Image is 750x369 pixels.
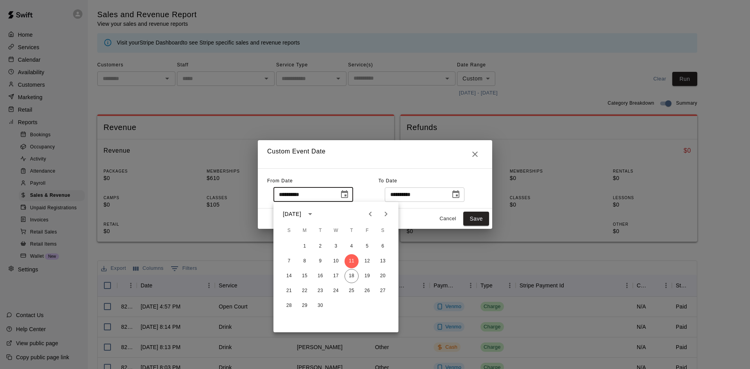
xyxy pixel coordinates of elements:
[345,223,359,239] span: Thursday
[282,284,296,298] button: 21
[282,254,296,268] button: 7
[283,210,301,218] div: [DATE]
[362,206,378,222] button: Previous month
[376,254,390,268] button: 13
[313,299,327,313] button: 30
[435,213,460,225] button: Cancel
[298,254,312,268] button: 8
[329,254,343,268] button: 10
[298,239,312,253] button: 1
[267,178,293,184] span: From Date
[337,187,352,202] button: Choose date, selected date is Sep 11, 2025
[345,284,359,298] button: 25
[298,284,312,298] button: 22
[360,269,374,283] button: 19
[329,284,343,298] button: 24
[313,254,327,268] button: 9
[282,299,296,313] button: 28
[298,269,312,283] button: 15
[448,187,464,202] button: Choose date, selected date is Sep 18, 2025
[258,140,492,168] h2: Custom Event Date
[345,254,359,268] button: 11
[313,284,327,298] button: 23
[360,223,374,239] span: Friday
[376,223,390,239] span: Saturday
[463,212,489,226] button: Save
[313,269,327,283] button: 16
[378,206,394,222] button: Next month
[329,269,343,283] button: 17
[467,146,483,162] button: Close
[282,223,296,239] span: Sunday
[282,269,296,283] button: 14
[379,178,397,184] span: To Date
[298,299,312,313] button: 29
[360,254,374,268] button: 12
[360,284,374,298] button: 26
[345,239,359,253] button: 4
[376,269,390,283] button: 20
[376,284,390,298] button: 27
[298,223,312,239] span: Monday
[360,239,374,253] button: 5
[376,239,390,253] button: 6
[345,269,359,283] button: 18
[329,239,343,253] button: 3
[329,223,343,239] span: Wednesday
[313,223,327,239] span: Tuesday
[313,239,327,253] button: 2
[304,207,317,221] button: calendar view is open, switch to year view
